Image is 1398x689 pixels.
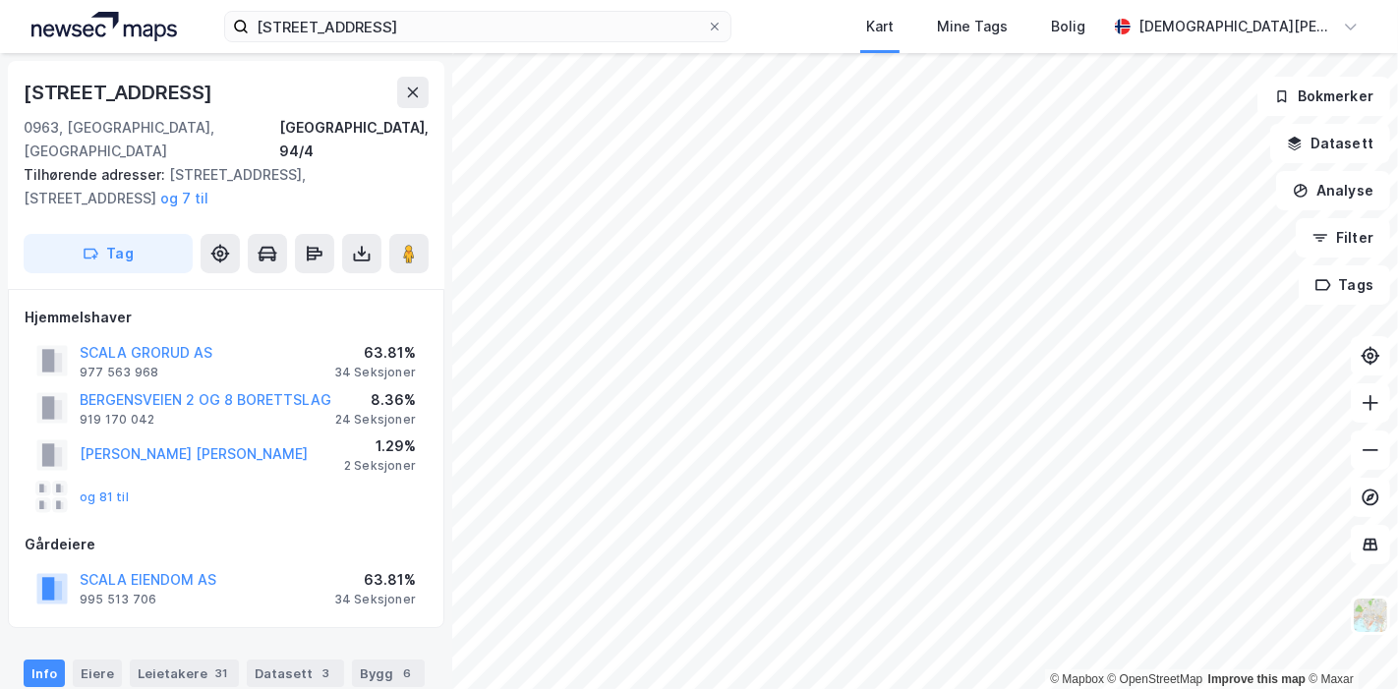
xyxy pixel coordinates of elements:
div: Info [24,660,65,687]
button: Bokmerker [1257,77,1390,116]
div: 34 Seksjoner [334,592,416,607]
div: 24 Seksjoner [335,412,416,428]
button: Tags [1299,265,1390,305]
div: Bolig [1051,15,1085,38]
div: 919 170 042 [80,412,154,428]
div: 8.36% [335,388,416,412]
div: 63.81% [334,568,416,592]
div: Bygg [352,660,425,687]
div: Mine Tags [937,15,1008,38]
span: Tilhørende adresser: [24,166,169,183]
button: Datasett [1270,124,1390,163]
div: 6 [397,663,417,683]
div: [STREET_ADDRESS], [STREET_ADDRESS] [24,163,413,210]
button: Filter [1296,218,1390,258]
div: [GEOGRAPHIC_DATA], 94/4 [279,116,429,163]
div: [STREET_ADDRESS] [24,77,216,108]
div: Kart [866,15,894,38]
div: Gårdeiere [25,533,428,556]
div: Kontrollprogram for chat [1300,595,1398,689]
iframe: Chat Widget [1300,595,1398,689]
div: 34 Seksjoner [334,365,416,380]
div: Datasett [247,660,344,687]
div: Leietakere [130,660,239,687]
img: logo.a4113a55bc3d86da70a041830d287a7e.svg [31,12,177,41]
div: 1.29% [344,434,416,458]
div: 2 Seksjoner [344,458,416,474]
a: OpenStreetMap [1108,672,1203,686]
div: Eiere [73,660,122,687]
input: Søk på adresse, matrikkel, gårdeiere, leietakere eller personer [249,12,707,41]
div: 31 [211,663,231,683]
button: Tag [24,234,193,273]
div: Hjemmelshaver [25,306,428,329]
a: Mapbox [1050,672,1104,686]
div: 63.81% [334,341,416,365]
div: 3 [317,663,336,683]
div: 977 563 968 [80,365,158,380]
a: Improve this map [1208,672,1306,686]
div: 995 513 706 [80,592,156,607]
div: 0963, [GEOGRAPHIC_DATA], [GEOGRAPHIC_DATA] [24,116,279,163]
button: Analyse [1276,171,1390,210]
div: [DEMOGRAPHIC_DATA][PERSON_NAME] [1138,15,1335,38]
